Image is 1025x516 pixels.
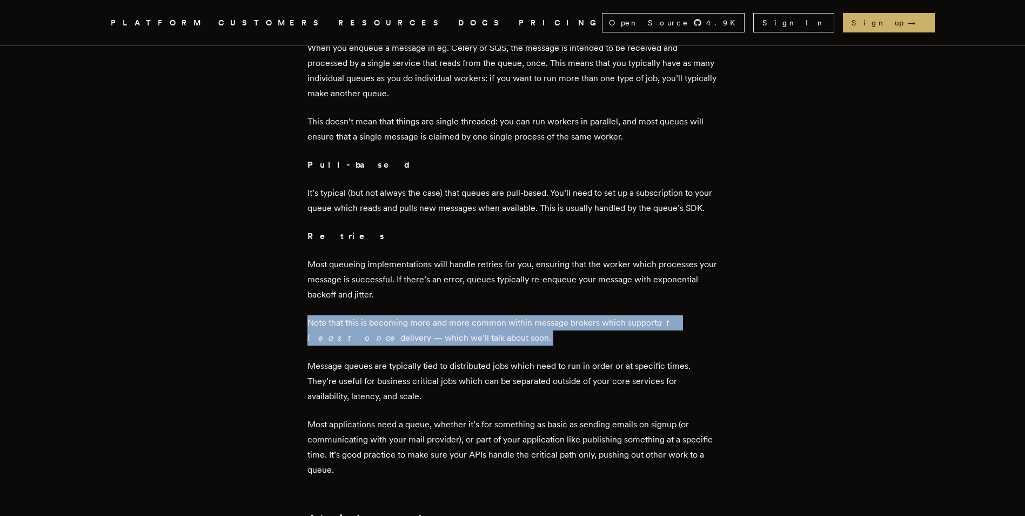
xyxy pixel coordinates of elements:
p: This doesn’t mean that things are single threaded: you can run workers in parallel, and most queu... [307,114,718,144]
p: Message queues are typically tied to distributed jobs which need to run in order or at specific t... [307,359,718,404]
a: PRICING [519,16,602,30]
a: DOCS [458,16,506,30]
p: Note that this is becoming more and more common within message brokers which support delivery — w... [307,315,718,346]
p: It’s typical (but not always the case) that queues are pull-based. You’ll need to set up a subscr... [307,186,718,216]
span: Open Source [609,17,689,28]
em: at least once [307,317,674,343]
span: → [908,17,926,28]
strong: Retries [307,231,386,241]
button: RESOURCES [338,16,445,30]
a: Sign up [843,13,935,32]
p: Most queueing implementations will handle retries for you, ensuring that the worker which process... [307,257,718,302]
strong: Pull-based [307,160,419,170]
p: When you enqueue a message in eg. Celery or SQS, the message is intended to be received and proce... [307,41,718,101]
p: Most applications need a queue, whether it’s for something as basic as sending emails on signup (... [307,417,718,478]
a: CUSTOMERS [218,16,325,30]
button: PLATFORM [111,16,205,30]
a: Sign In [753,13,834,32]
span: 4.9 K [706,17,742,28]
